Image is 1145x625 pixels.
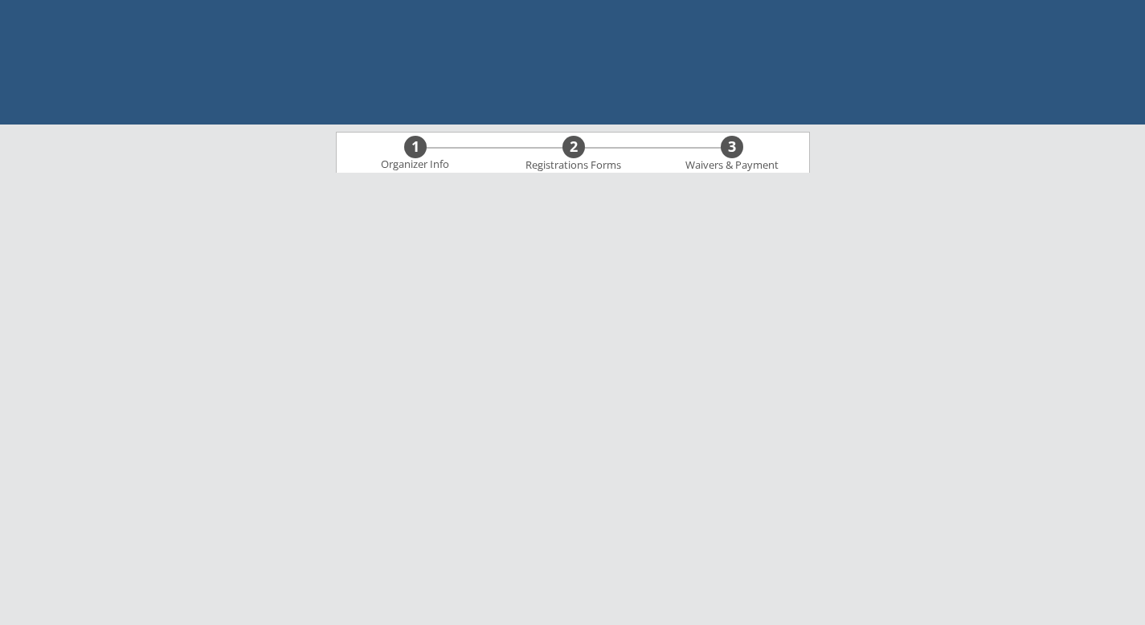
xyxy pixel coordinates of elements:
[721,138,743,156] div: 3
[518,159,629,172] div: Registrations Forms
[404,138,427,156] div: 1
[677,159,787,172] div: Waivers & Payment
[562,138,585,156] div: 2
[371,158,460,171] div: Organizer Info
